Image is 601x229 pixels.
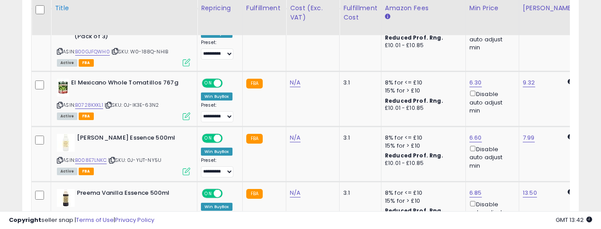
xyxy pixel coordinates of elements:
a: 7.99 [523,133,535,142]
div: Title [55,4,193,13]
b: Reduced Prof. Rng. [385,34,443,41]
div: 3.1 [343,79,374,87]
span: | SKU: W0-188Q-NHIB [111,48,168,55]
a: 6.60 [469,133,482,142]
div: £10.01 - £10.85 [385,104,459,112]
div: Win BuyBox [201,92,232,100]
a: N/A [290,78,300,87]
small: FBA [246,134,263,144]
div: Fulfillment Cost [343,4,377,22]
a: 6.85 [469,189,482,197]
div: [PERSON_NAME] [523,4,576,13]
div: Fulfillment [246,4,282,13]
a: 13.50 [523,189,537,197]
a: Terms of Use [76,216,114,224]
div: Preset: [201,157,236,177]
a: B00GJFQWH0 [75,48,110,56]
span: OFF [221,135,236,142]
div: Preset: [201,102,236,122]
span: | SKU: 0J-YIJT-NY5U [108,157,161,164]
div: seller snap | | [9,216,154,225]
b: Reduced Prof. Rng. [385,152,443,159]
div: 15% for > £10 [385,87,459,95]
a: B008E7LNKC [75,157,107,164]
small: Amazon Fees. [385,13,390,21]
span: 2025-08-16 13:42 GMT [556,216,592,224]
b: [PERSON_NAME] Essence 500ml [77,134,185,145]
span: ON [203,189,214,197]
div: ASIN: [57,79,190,119]
span: | SKU: 0J-IK3E-63N2 [104,101,159,108]
div: 8% for <= £10 [385,79,459,87]
div: ASIN: [57,134,190,174]
small: FBA [246,79,263,88]
div: 15% for > £10 [385,197,459,205]
a: 9.32 [523,78,535,87]
span: OFF [221,189,236,197]
span: All listings currently available for purchase on Amazon [57,168,77,175]
div: Cost (Exc. VAT) [290,4,336,22]
a: B0728KXKL1 [75,101,103,109]
span: OFF [221,80,236,87]
span: All listings currently available for purchase on Amazon [57,112,77,120]
b: Reduced Prof. Rng. [385,97,443,104]
b: El Mexicano Whole Tomatillos 767g [71,79,179,89]
span: All listings currently available for purchase on Amazon [57,59,77,67]
div: 15% for > £10 [385,142,459,150]
div: £10.01 - £10.85 [385,42,459,49]
div: ASIN: [57,16,190,65]
span: FBA [79,112,94,120]
a: Privacy Policy [115,216,154,224]
b: Preema Vanilla Essence 500ml [77,189,185,200]
div: 8% for <= £10 [385,189,459,197]
div: Amazon Fees [385,4,462,13]
img: 51lQTSCXE9L._SL40_.jpg [57,79,69,96]
span: FBA [79,59,94,67]
div: Disable auto adjust min [469,199,512,225]
a: N/A [290,133,300,142]
div: Disable auto adjust min [469,26,512,52]
a: N/A [290,189,300,197]
div: Min Price [469,4,515,13]
div: 3.1 [343,134,374,142]
div: Disable auto adjust min [469,89,512,115]
div: 3.1 [343,189,374,197]
img: 31GHCiwck+L._SL40_.jpg [57,134,75,152]
span: FBA [79,168,94,175]
div: Repricing [201,4,239,13]
img: 31uRArAvcBL._SL40_.jpg [57,189,75,207]
a: 6.30 [469,78,482,87]
span: ON [203,80,214,87]
span: ON [203,135,214,142]
div: Preset: [201,40,236,60]
small: FBA [246,189,263,199]
div: Win BuyBox [201,148,232,156]
div: £10.01 - £10.85 [385,160,459,167]
strong: Copyright [9,216,41,224]
div: Disable auto adjust min [469,144,512,170]
div: 8% for <= £10 [385,134,459,142]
